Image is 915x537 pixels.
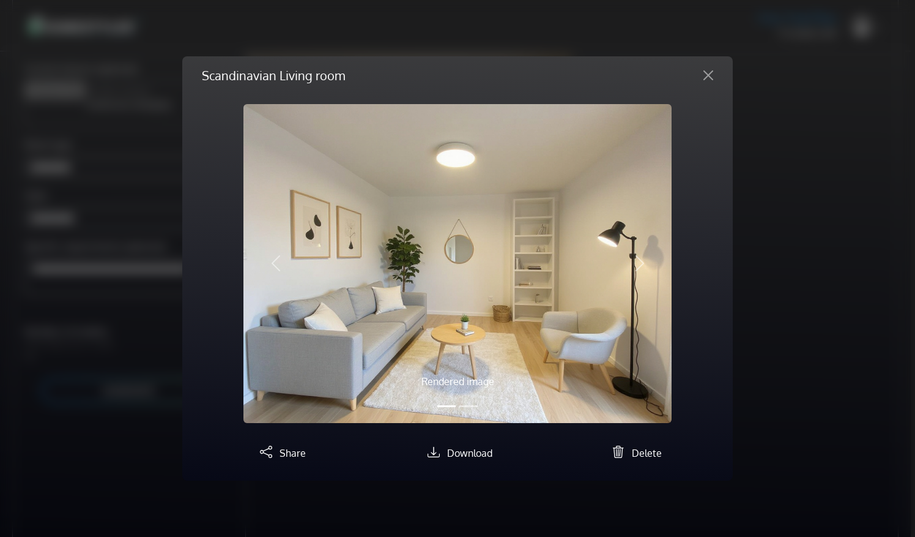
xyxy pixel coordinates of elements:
[459,399,478,413] button: Slide 2
[280,447,306,459] span: Share
[447,447,492,459] span: Download
[243,104,672,422] img: homestyler-20250825-1-lrhs1r.jpg
[607,443,662,461] button: Delete
[423,447,492,459] a: Download
[437,399,456,413] button: Slide 1
[308,374,607,389] p: Rendered image
[694,66,723,85] button: Close
[632,447,662,459] span: Delete
[202,66,345,84] h5: Scandinavian Living room
[255,447,306,459] a: Share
